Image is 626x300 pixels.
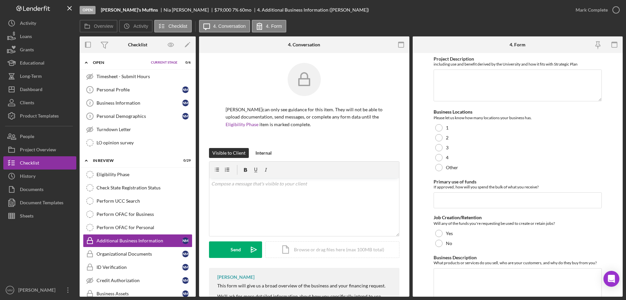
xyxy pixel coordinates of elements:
[179,159,191,163] div: 0 / 29
[3,83,76,96] a: Dashboard
[3,209,76,223] button: Sheets
[20,96,34,111] div: Clients
[182,100,189,106] div: N M
[20,56,44,71] div: Educational
[20,209,34,224] div: Sheets
[97,74,192,79] div: Timesheet - Submit Hours
[20,43,34,58] div: Grants
[3,170,76,183] button: History
[83,194,192,208] a: Perform UCC Search
[83,247,192,261] a: Organizational DocumentsNM
[3,143,76,156] button: Project Overview
[252,20,286,32] button: 4. Form
[97,100,182,106] div: Business Information
[20,156,39,171] div: Checklist
[154,20,192,32] button: Checklist
[3,96,76,109] button: Clients
[446,145,449,150] label: 3
[20,143,56,158] div: Project Overview
[97,127,192,132] div: Turndown Letter
[83,208,192,221] a: Perform OFAC for Business
[434,179,476,184] label: Primary use of funds
[240,7,251,13] div: 60 mo
[97,251,182,257] div: Organizational Documents
[434,260,602,265] div: What products or services do you sell, who are your customers, and why do they buy from you?
[83,70,192,83] a: Timesheet - Submit Hours
[434,184,602,189] div: If approved, how will you spend the bulk of what you receive?
[446,125,449,130] label: 1
[151,61,177,65] span: Current Stage
[213,24,246,29] label: 4. Conversation
[20,83,42,98] div: Dashboard
[603,271,619,287] div: Open Intercom Messenger
[179,61,191,65] div: 0 / 6
[226,106,383,128] p: [PERSON_NAME] can only see guidance for this item. They will not be able to upload documentation,...
[569,3,623,17] button: Mark Complete
[83,110,192,123] a: 3Personal DemographicsNM
[20,70,42,84] div: Long-Term
[3,156,76,170] button: Checklist
[182,113,189,120] div: N M
[446,155,449,160] label: 4
[510,42,525,47] div: 4. Form
[101,7,158,13] b: [PERSON_NAME]'s Muffins
[164,7,214,13] div: Nia [PERSON_NAME]
[97,172,192,177] div: Eligibility Phase
[3,196,76,209] button: Document Templates
[182,251,189,257] div: N M
[3,109,76,123] button: Product Templates
[214,7,231,13] span: $79,000
[209,241,262,258] button: Send
[3,30,76,43] button: Loans
[97,225,192,230] div: Perform OFAC for Personal
[83,234,192,247] a: Additional Business InformationNM
[217,283,393,288] div: This form will give us a broad overview of the business and your financing request.
[20,170,35,184] div: History
[83,83,192,96] a: 1Personal ProfileNM
[3,183,76,196] a: Documents
[80,6,96,14] div: Open
[209,148,249,158] button: Visible to Client
[212,148,245,158] div: Visible to Client
[7,288,13,292] text: MM
[20,30,32,45] div: Loans
[20,183,43,198] div: Documents
[128,42,147,47] div: Checklist
[97,114,182,119] div: Personal Demographics
[446,135,449,140] label: 2
[434,62,602,67] div: including use and benefit derived by the University and how it fits with Strategic Plan
[257,7,369,13] div: 4. Additional Business Information ([PERSON_NAME])
[97,238,182,243] div: Additional Business Information
[434,255,477,260] label: Business Description
[434,215,602,220] div: Job Creation/Retention
[3,17,76,30] button: Activity
[93,159,174,163] div: In Review
[434,115,602,121] div: Please let us know how many locations your business has.
[133,24,148,29] label: Activity
[20,109,59,124] div: Product Templates
[3,70,76,83] button: Long-Term
[446,231,453,236] label: Yes
[83,274,192,287] a: Credit AuthorizationNM
[97,198,192,204] div: Perform UCC Search
[252,148,275,158] button: Internal
[576,3,608,17] div: Mark Complete
[83,181,192,194] a: Check State Registration Status
[3,283,76,297] button: MM[PERSON_NAME]
[434,109,602,115] div: Business Locations
[232,7,239,13] div: 7 %
[182,290,189,297] div: N M
[97,265,182,270] div: ID Verification
[20,130,34,145] div: People
[182,264,189,271] div: N M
